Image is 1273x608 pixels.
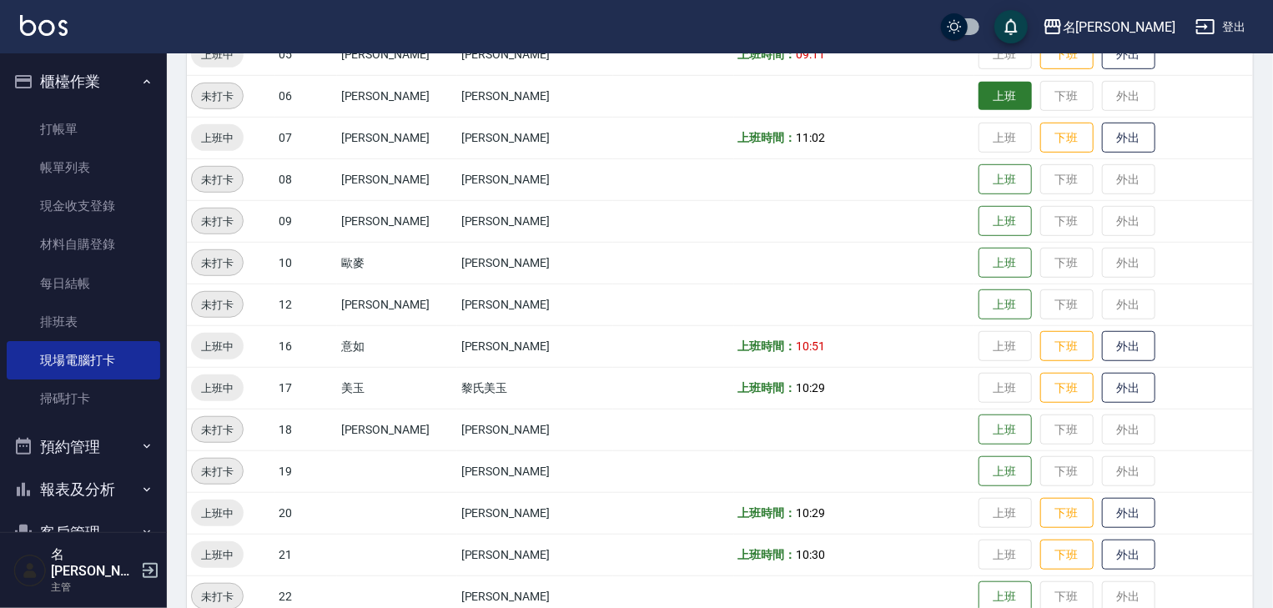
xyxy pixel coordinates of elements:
b: 上班時間： [738,339,797,353]
td: [PERSON_NAME] [457,158,614,200]
a: 打帳單 [7,110,160,148]
span: 未打卡 [192,588,243,605]
button: 下班 [1040,498,1094,529]
td: [PERSON_NAME] [337,117,457,158]
span: 11:02 [796,131,825,144]
button: 客戶管理 [7,511,160,555]
td: 歐麥 [337,242,457,284]
td: 12 [274,284,337,325]
span: 上班中 [191,46,244,63]
b: 上班時間： [738,381,797,394]
td: 08 [274,158,337,200]
td: [PERSON_NAME] [457,325,614,367]
span: 10:30 [796,548,825,561]
td: 美玉 [337,367,457,409]
td: 09 [274,200,337,242]
td: 意如 [337,325,457,367]
a: 帳單列表 [7,148,160,187]
b: 上班時間： [738,506,797,520]
button: 下班 [1040,123,1094,153]
div: 名[PERSON_NAME] [1063,17,1175,38]
span: 未打卡 [192,463,243,480]
button: 報表及分析 [7,468,160,511]
td: [PERSON_NAME] [457,284,614,325]
button: 上班 [979,248,1032,279]
span: 上班中 [191,129,244,147]
td: [PERSON_NAME] [337,158,457,200]
td: [PERSON_NAME] [337,200,457,242]
td: [PERSON_NAME] [457,492,614,534]
b: 上班時間： [738,131,797,144]
td: 06 [274,75,337,117]
a: 現金收支登錄 [7,187,160,225]
span: 10:51 [796,339,825,353]
td: [PERSON_NAME] [457,117,614,158]
p: 主管 [51,580,136,595]
a: 排班表 [7,303,160,341]
button: 下班 [1040,39,1094,70]
button: save [994,10,1028,43]
td: 21 [274,534,337,575]
td: 05 [274,33,337,75]
span: 10:29 [796,506,825,520]
span: 上班中 [191,338,244,355]
button: 櫃檯作業 [7,60,160,103]
button: 下班 [1040,331,1094,362]
td: [PERSON_NAME] [457,242,614,284]
b: 上班時間： [738,548,797,561]
a: 現場電腦打卡 [7,341,160,379]
td: 07 [274,117,337,158]
button: 外出 [1102,39,1155,70]
span: 上班中 [191,505,244,522]
button: 上班 [979,289,1032,320]
td: 黎氏美玉 [457,367,614,409]
span: 未打卡 [192,254,243,272]
td: 17 [274,367,337,409]
span: 未打卡 [192,421,243,439]
td: [PERSON_NAME] [337,75,457,117]
button: 上班 [979,164,1032,195]
td: [PERSON_NAME] [457,409,614,450]
button: 上班 [979,456,1032,487]
td: [PERSON_NAME] [457,450,614,492]
b: 上班時間： [738,48,797,61]
span: 10:29 [796,381,825,394]
button: 下班 [1040,540,1094,570]
span: 09:11 [796,48,825,61]
span: 未打卡 [192,296,243,314]
h5: 名[PERSON_NAME] [51,546,136,580]
button: 外出 [1102,123,1155,153]
button: 上班 [979,82,1032,111]
img: Person [13,554,47,587]
span: 上班中 [191,379,244,397]
a: 材料自購登錄 [7,225,160,264]
td: 20 [274,492,337,534]
button: 上班 [979,206,1032,237]
td: [PERSON_NAME] [337,33,457,75]
td: 10 [274,242,337,284]
td: [PERSON_NAME] [337,284,457,325]
td: [PERSON_NAME] [457,33,614,75]
td: [PERSON_NAME] [457,534,614,575]
a: 每日結帳 [7,264,160,303]
button: 外出 [1102,373,1155,404]
button: 下班 [1040,373,1094,404]
button: 登出 [1189,12,1253,43]
span: 未打卡 [192,213,243,230]
td: 16 [274,325,337,367]
td: [PERSON_NAME] [457,75,614,117]
span: 未打卡 [192,88,243,105]
button: 外出 [1102,498,1155,529]
button: 外出 [1102,331,1155,362]
td: [PERSON_NAME] [337,409,457,450]
img: Logo [20,15,68,36]
button: 外出 [1102,540,1155,570]
td: 19 [274,450,337,492]
button: 上班 [979,415,1032,445]
a: 掃碼打卡 [7,379,160,418]
button: 名[PERSON_NAME] [1036,10,1182,44]
td: [PERSON_NAME] [457,200,614,242]
span: 上班中 [191,546,244,564]
td: 18 [274,409,337,450]
span: 未打卡 [192,171,243,188]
